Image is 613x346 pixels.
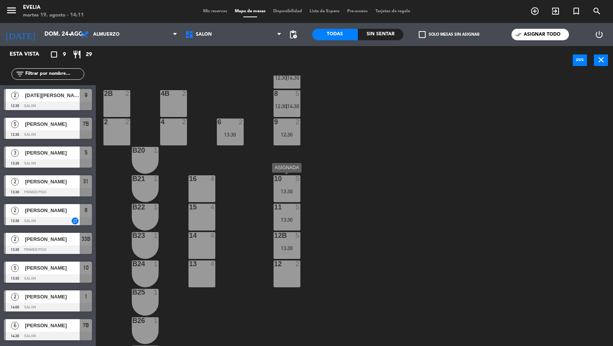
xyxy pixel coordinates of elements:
i: menu [6,5,17,16]
div: Todas [312,29,358,40]
span: 9 [63,50,66,59]
div: 16 [189,175,190,182]
span: Mis reservas [199,9,231,13]
div: 4 [210,175,215,182]
div: 4 [210,204,215,211]
div: 1 [154,147,158,154]
input: Filtrar por nombre... [25,70,84,78]
div: 2B [104,90,105,97]
i: turned_in_not [572,7,581,16]
button: close [594,54,608,66]
span: 12:30 [275,103,287,109]
div: 10 [274,175,275,182]
span: [PERSON_NAME] [25,120,80,128]
span: 2 [11,92,19,99]
span: 2 [11,207,19,214]
span: Mapa de mesas [231,9,269,13]
span: 31 [83,177,89,186]
div: 2 [182,90,187,97]
div: 2 [182,119,187,125]
div: 13:30 [274,217,300,222]
i: add_circle_outline [530,7,539,16]
span: Pre-acceso [343,9,372,13]
div: 2 [104,119,105,125]
span: 5 [11,264,19,272]
span: [PERSON_NAME] [25,264,80,272]
div: 12:30 [274,132,300,137]
div: 2 [239,119,243,125]
div: 2 [295,260,300,267]
div: Sin sentar [358,29,403,40]
div: 1 [154,232,158,239]
div: ASIGNADA [272,163,302,173]
div: 5 [295,204,300,211]
span: SALON [196,32,212,37]
i: power_input [575,55,585,64]
span: 29 [86,50,92,59]
i: search [592,7,602,16]
span: [PERSON_NAME] [25,321,80,330]
div: 1 [154,175,158,182]
i: close [597,55,606,64]
i: crop_square [49,50,59,59]
div: 2 [295,119,300,125]
div: 5 [295,232,300,239]
span: 6 [11,322,19,330]
div: 4 [210,260,215,267]
i: filter_list [15,69,25,79]
span: Lista de Espera [306,9,343,13]
span: 2 [11,236,19,243]
div: 2 [125,90,130,97]
span: [PERSON_NAME] [25,293,80,301]
span: check_box_outline_blank [419,31,426,38]
div: 2 [125,119,130,125]
span: 5 [85,148,87,157]
span: Almuerzo [93,32,120,37]
div: 11 [274,204,275,211]
span: Disponibilidad [269,9,306,13]
span: 7B [83,321,89,330]
span: [PERSON_NAME] [25,178,80,186]
span: 3 [11,149,19,157]
span: 10 [83,263,89,272]
div: 12B [274,232,275,239]
div: 5 [295,90,300,97]
div: 13:30 [274,189,300,194]
i: exit_to_app [551,7,560,16]
div: martes 19. agosto - 14:11 [23,12,84,19]
div: 1 [154,289,158,296]
span: 12:30 [275,75,287,81]
span: 33B [82,234,90,244]
span: done_all [515,31,521,38]
div: Esta vista [4,50,55,59]
div: 12 [274,260,275,267]
span: [PERSON_NAME] [25,149,80,157]
div: 1 [154,260,158,267]
i: power_settings_new [595,30,604,39]
div: 14 [189,232,190,239]
div: 1 [154,204,158,211]
div: Evelia [23,4,84,12]
div: 1 [154,317,158,324]
span: | [286,103,288,109]
span: 1 [85,292,87,301]
span: 2 [11,293,19,301]
span: 5 [11,120,19,128]
div: 9 [274,119,275,125]
div: 8 [274,90,275,97]
span: 7B [83,119,89,129]
span: | [286,75,288,81]
div: 13 [189,260,190,267]
span: [PERSON_NAME] [25,206,80,214]
div: 4 [210,232,215,239]
div: 15 [189,204,190,211]
span: 6 [85,206,87,215]
span: 2 [11,178,19,186]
